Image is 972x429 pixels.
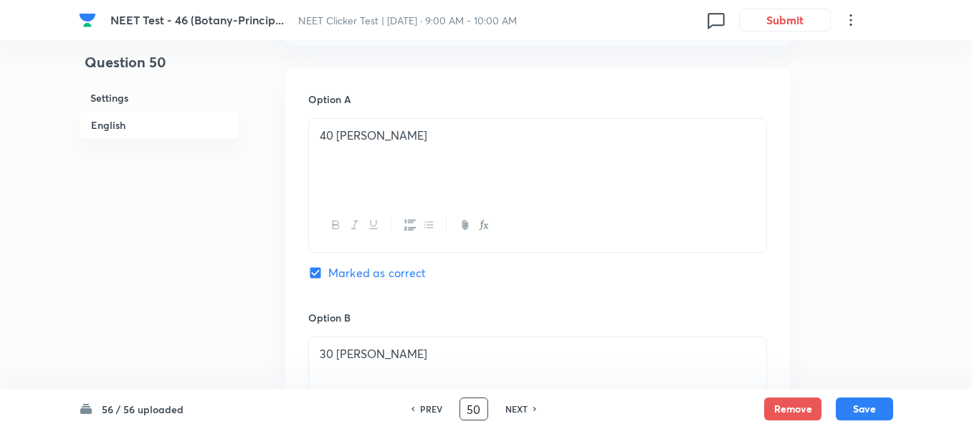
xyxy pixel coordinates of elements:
h6: Option A [308,92,767,107]
h6: PREV [420,403,442,415]
p: 40 [PERSON_NAME] [320,127,756,144]
button: Submit [739,9,831,32]
a: Company Logo [79,11,99,29]
span: NEET Clicker Test | [DATE] · 9:00 AM - 10:00 AM [298,14,517,27]
span: Marked as correct [328,264,427,281]
p: 30 [PERSON_NAME] [320,346,756,362]
button: Save [836,397,893,420]
h6: English [79,111,239,139]
span: NEET Test - 46 (Botany-Princip... [110,12,284,27]
h6: 56 / 56 uploaded [102,402,184,417]
h6: Settings [79,85,239,111]
h6: NEXT [505,403,528,415]
h4: Question 50 [79,52,239,85]
img: Company Logo [79,11,96,29]
button: Remove [764,397,821,420]
h6: Option B [308,310,767,325]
